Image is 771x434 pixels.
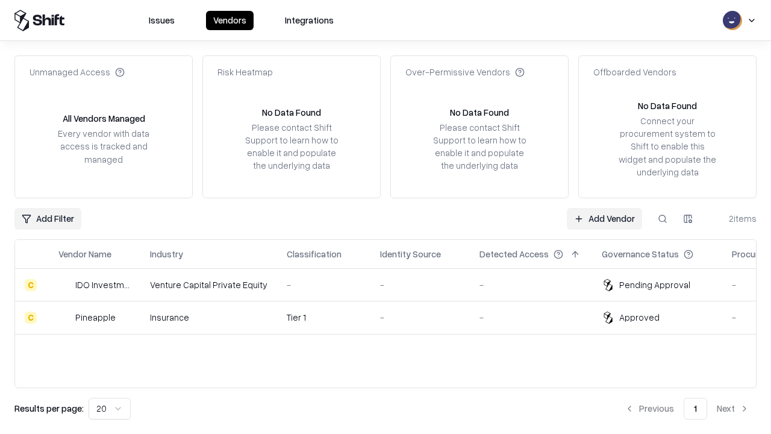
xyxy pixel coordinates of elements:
div: - [380,278,460,291]
div: Pending Approval [619,278,690,291]
div: Detected Access [479,248,549,260]
img: Pineapple [58,312,70,324]
div: Every vendor with data access is tracked and managed [54,127,154,165]
div: All Vendors Managed [63,112,145,125]
div: C [25,279,37,291]
div: Classification [287,248,342,260]
div: Offboarded Vendors [593,66,676,78]
button: Integrations [278,11,341,30]
nav: pagination [617,398,757,420]
a: Add Vendor [567,208,642,230]
div: Governance Status [602,248,679,260]
div: IDO Investments [75,278,131,291]
div: Please contact Shift Support to learn how to enable it and populate the underlying data [242,121,342,172]
div: Risk Heatmap [217,66,273,78]
div: Unmanaged Access [30,66,125,78]
div: Over-Permissive Vendors [405,66,525,78]
div: Tier 1 [287,311,361,324]
div: No Data Found [638,99,697,112]
div: Approved [619,311,660,324]
div: Pineapple [75,311,116,324]
div: No Data Found [262,106,321,119]
button: Add Filter [14,208,81,230]
button: 1 [684,398,707,420]
div: C [25,312,37,324]
div: Industry [150,248,183,260]
div: - [287,278,361,291]
button: Vendors [206,11,254,30]
p: Results per page: [14,402,84,415]
div: - [380,311,460,324]
div: No Data Found [450,106,509,119]
div: Connect your procurement system to Shift to enable this widget and populate the underlying data [617,115,717,178]
div: Insurance [150,311,267,324]
div: Identity Source [380,248,441,260]
button: Issues [142,11,182,30]
div: Please contact Shift Support to learn how to enable it and populate the underlying data [429,121,529,172]
div: - [479,278,582,291]
div: - [479,311,582,324]
div: Vendor Name [58,248,111,260]
div: Venture Capital Private Equity [150,278,267,291]
div: 2 items [708,212,757,225]
img: IDO Investments [58,279,70,291]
